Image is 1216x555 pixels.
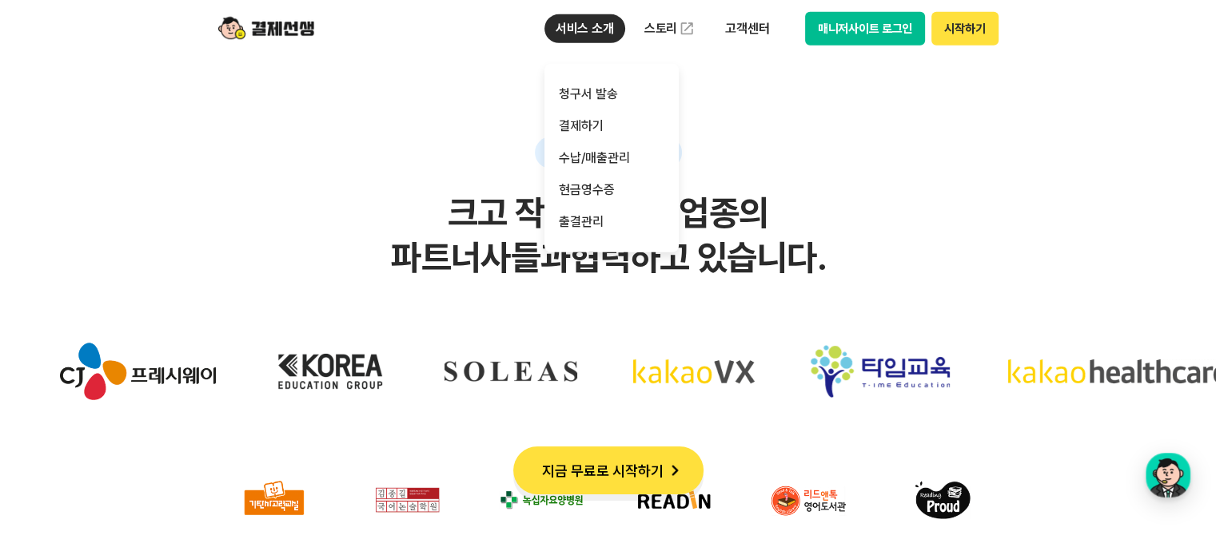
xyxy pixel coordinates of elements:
button: 매니저사이트 로그인 [805,12,926,46]
a: 대화 [106,384,206,424]
a: 홈 [5,384,106,424]
img: 화살표 아이콘 [664,459,686,482]
img: 카카오VX [624,331,745,411]
h2: 크고 작은 다양한 업종의 파트너사들과 협력하고 있습니다. [32,191,1184,280]
a: 청구서 발송 [544,78,679,110]
img: 파트너사 이미지 [217,462,331,537]
a: 출결관리 [544,206,679,238]
img: 타임교육 [801,331,940,411]
p: 서비스 소개 [544,14,625,43]
img: logo [218,14,314,44]
button: 지금 무료로 시작하기 [513,446,704,494]
img: 파트너사 이미지 [617,462,732,537]
img: 파트너사 이미지 [885,462,999,537]
a: 수납/매출관리 [544,142,679,174]
span: 대화 [146,409,165,422]
img: cj프레시웨이 [50,331,206,411]
a: 결제하기 [544,110,679,142]
a: 설정 [206,384,307,424]
a: 현금영수증 [544,174,679,206]
span: 설정 [247,408,266,421]
img: 파트너사 이미지 [752,462,866,537]
img: soleas [435,331,568,411]
a: 스토리 [633,13,707,45]
img: 외부 도메인 오픈 [679,21,695,37]
img: 파트너사 이미지 [484,462,598,537]
span: 홈 [50,408,60,421]
p: 고객센터 [714,14,780,43]
img: korea education group [262,331,379,411]
button: 시작하기 [931,12,998,46]
img: 파트너사 이미지 [350,462,464,537]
